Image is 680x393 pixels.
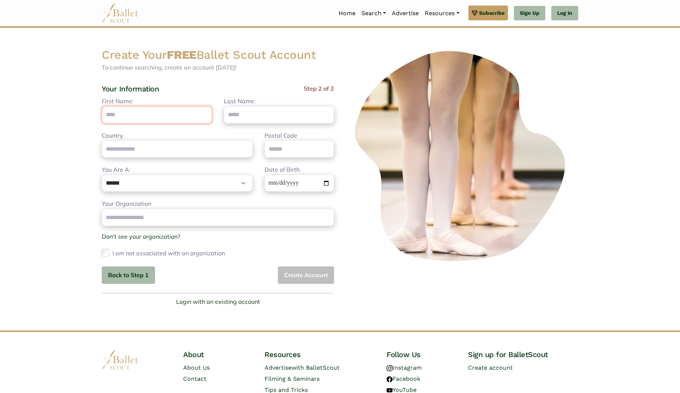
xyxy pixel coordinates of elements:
[265,364,340,371] a: Advertisewith BalletScout
[387,350,456,359] h4: Follow Us
[265,375,320,382] a: Filming & Seminars
[422,6,462,21] a: Resources
[102,350,139,370] img: logo
[167,48,196,62] strong: FREE
[183,350,253,359] h4: About
[472,9,478,17] img: gem.svg
[389,6,422,21] a: Advertise
[183,364,210,371] a: About Us
[292,364,340,371] span: with BalletScout
[387,376,393,382] img: facebook logo
[102,165,131,175] label: You Are A:
[102,97,134,106] label: First Name:
[358,6,389,21] a: Search
[112,247,225,259] label: I am not associated with an organization
[387,375,420,382] a: Facebook
[265,131,297,141] label: Postal Code
[468,364,513,371] a: Create account
[102,233,180,240] a: Don't see your organization?
[176,297,260,307] a: Login with an existing account
[387,365,393,371] img: instagram logo
[387,364,422,371] a: Instagram
[102,131,123,141] label: Country
[265,165,300,175] label: Date of Birth
[336,6,358,21] a: Home
[346,47,578,265] img: ballerinas
[102,266,155,284] button: Back to Step 1
[224,97,256,106] label: Last Name:
[102,199,151,209] label: Your Organization
[468,6,508,20] a: Subscribe
[102,84,159,94] h4: Your Information
[551,6,578,21] a: Log In
[514,6,545,21] a: Sign Up
[265,350,375,359] h4: Resources
[102,64,236,71] span: To continue searching, create an account [DATE]!
[468,350,578,359] h4: Sign up for BalletScout
[183,375,206,382] a: Contact
[102,47,334,63] h2: Create Your Ballet Scout Account
[304,84,334,97] span: Step 2 of 2
[479,9,505,17] span: Subscribe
